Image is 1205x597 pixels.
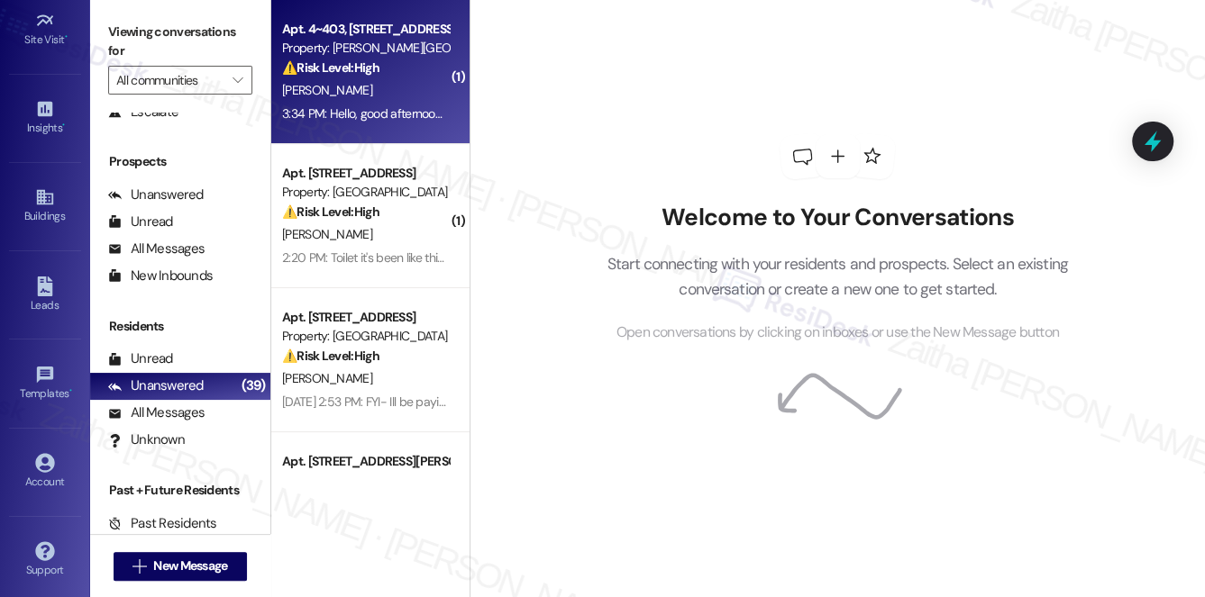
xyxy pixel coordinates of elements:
[282,204,379,220] strong: ⚠️ Risk Level: High
[108,430,185,449] div: Unknown
[114,552,247,581] button: New Message
[108,514,217,533] div: Past Residents
[116,66,224,95] input: All communities
[580,204,1095,232] h2: Welcome to Your Conversations
[108,103,178,122] div: Escalate
[108,185,204,204] div: Unanswered
[108,403,205,422] div: All Messages
[153,556,227,575] span: New Message
[282,183,449,202] div: Property: [GEOGRAPHIC_DATA]
[237,372,270,400] div: (39)
[580,251,1095,303] p: Start connecting with your residents and prospects. Select an existing conversation or create a n...
[108,18,252,66] label: Viewing conversations for
[9,271,81,320] a: Leads
[9,448,81,496] a: Account
[108,349,173,368] div: Unread
[65,31,68,43] span: •
[108,240,205,258] div: All Messages
[282,20,449,39] div: Apt. 4~403, [STREET_ADDRESS]
[282,370,372,386] span: [PERSON_NAME]
[282,82,372,98] span: [PERSON_NAME]
[282,393,780,410] div: [DATE] 2:53 PM: FYI- Ill be paying rent on the 4th. Please dont give me an eviction notice. Thanks
[282,249,1119,266] div: 2:20 PM: Toilet it's been like this for about 3 days I try to unclog it and it clogs again. We ha...
[9,536,81,584] a: Support
[132,559,146,574] i: 
[108,267,213,285] div: New Inbounds
[108,376,204,395] div: Unanswered
[9,182,81,231] a: Buildings
[9,359,81,408] a: Templates •
[9,94,81,142] a: Insights •
[69,384,72,397] span: •
[282,105,945,122] div: 3:34 PM: Hello, good afternoon. I would like to know what steps I should follow. Please, I had to...
[108,213,173,231] div: Unread
[616,321,1059,344] span: Open conversations by clicking on inboxes or use the New Message button
[282,308,449,327] div: Apt. [STREET_ADDRESS]
[282,348,379,364] strong: ⚠️ Risk Level: High
[9,5,81,54] a: Site Visit •
[282,226,372,242] span: [PERSON_NAME]
[282,59,379,76] strong: ⚠️ Risk Level: High
[62,119,65,131] span: •
[90,152,270,171] div: Prospects
[282,164,449,183] div: Apt. [STREET_ADDRESS]
[282,39,449,58] div: Property: [PERSON_NAME][GEOGRAPHIC_DATA] Apartments
[282,452,449,471] div: Apt. [STREET_ADDRESS][PERSON_NAME]
[90,481,270,500] div: Past + Future Residents
[90,317,270,336] div: Residents
[233,73,242,87] i: 
[282,327,449,346] div: Property: [GEOGRAPHIC_DATA]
